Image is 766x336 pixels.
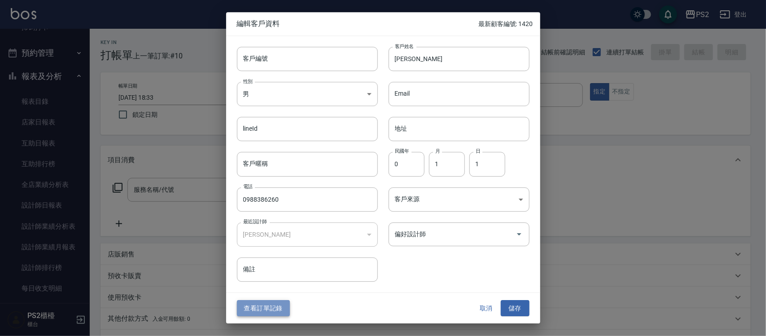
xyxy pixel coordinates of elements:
[476,148,480,155] label: 日
[243,218,267,225] label: 最近設計師
[472,300,501,317] button: 取消
[237,222,378,247] div: [PERSON_NAME]
[512,227,526,242] button: Open
[243,78,253,84] label: 性別
[395,148,409,155] label: 民國年
[435,148,440,155] label: 月
[395,43,414,49] label: 客戶姓名
[237,300,290,317] button: 查看訂單記錄
[237,82,378,106] div: 男
[478,19,533,29] p: 最新顧客編號: 1420
[243,183,253,190] label: 電話
[237,19,479,28] span: 編輯客戶資料
[501,300,530,317] button: 儲存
